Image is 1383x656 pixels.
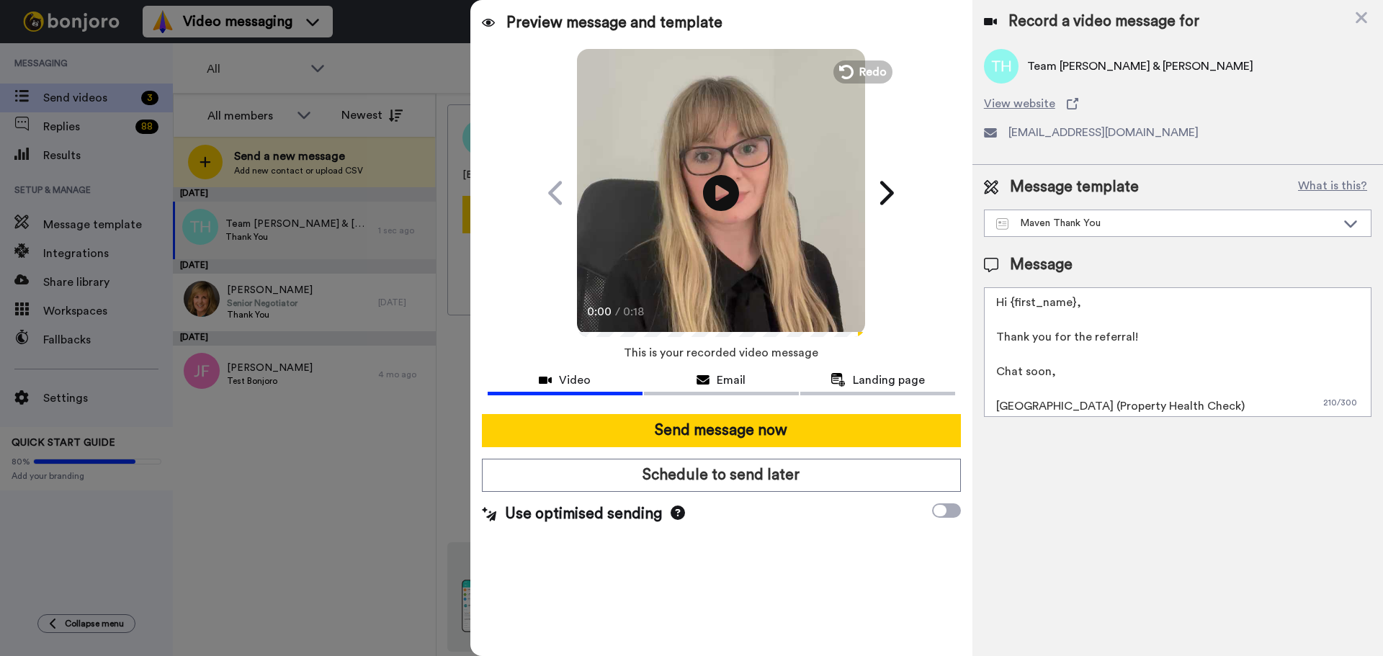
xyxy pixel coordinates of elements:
span: Message template [1010,176,1139,198]
span: View website [984,95,1055,112]
span: Video [559,372,591,389]
span: 0:00 [587,303,612,320]
span: This is your recorded video message [624,337,818,369]
span: Message [1010,254,1073,276]
textarea: Hi {first_name}, Thank you for the referral! Chat soon, [GEOGRAPHIC_DATA] (Property Health Check) [984,287,1371,417]
button: Send message now [482,414,961,447]
span: Use optimised sending [505,503,662,525]
a: View website [984,95,1371,112]
span: Email [717,372,746,389]
div: Maven Thank You [996,216,1336,230]
button: Schedule to send later [482,459,961,492]
img: Message-temps.svg [996,218,1008,230]
span: Landing page [853,372,925,389]
button: What is this? [1294,176,1371,198]
span: / [615,303,620,320]
span: [EMAIL_ADDRESS][DOMAIN_NAME] [1008,124,1199,141]
span: 0:18 [623,303,648,320]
